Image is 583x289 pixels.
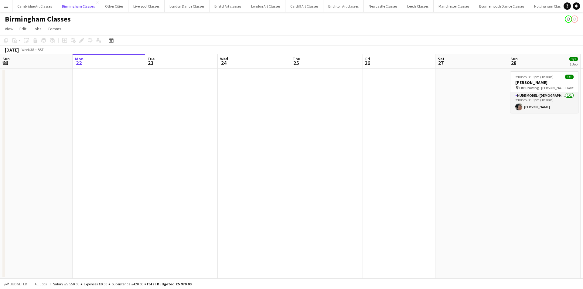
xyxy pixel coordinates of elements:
span: Sun [2,56,10,62]
span: Jobs [32,26,42,32]
span: 2:00pm-3:30pm (1h30m) [515,75,554,79]
span: Fri [365,56,370,62]
a: Comms [45,25,64,33]
span: Mon [75,56,84,62]
button: Liverpool Classes [128,0,165,12]
span: 21 [2,59,10,66]
span: Edit [19,26,26,32]
button: Brighton Art classes [323,0,364,12]
span: 22 [74,59,84,66]
span: 1 Role [565,86,574,90]
app-card-role: Nude Model ([DEMOGRAPHIC_DATA])1/12:00pm-3:30pm (1h30m)[PERSON_NAME] [510,92,578,113]
span: 1/1 [565,75,574,79]
span: 28 [510,59,518,66]
span: 23 [147,59,155,66]
span: Tue [148,56,155,62]
span: Thu [293,56,300,62]
span: Week 38 [20,47,35,52]
app-user-avatar: VOSH Limited [571,15,578,23]
button: Bristol Art classes [210,0,246,12]
app-user-avatar: VOSH Limited [565,15,572,23]
button: Bournemouth Dance Classes [474,0,529,12]
app-job-card: 2:00pm-3:30pm (1h30m)1/1[PERSON_NAME] Life Drawing - [PERSON_NAME]1 RoleNude Model ([DEMOGRAPHIC_... [510,71,578,113]
a: View [2,25,16,33]
span: Comms [48,26,61,32]
span: 25 [292,59,300,66]
h3: [PERSON_NAME] [510,80,578,85]
button: Leeds Classes [402,0,434,12]
span: Life Drawing - [PERSON_NAME] [519,86,565,90]
span: Budgeted [10,282,27,286]
button: Budgeted [3,281,28,287]
a: Edit [17,25,29,33]
button: Cambridge Art Classes [12,0,57,12]
span: View [5,26,13,32]
button: Cardiff Art Classes [285,0,323,12]
h1: Birmingham Classes [5,15,71,24]
span: Sat [438,56,445,62]
div: 1 Job [570,62,578,66]
button: Other Cities [100,0,128,12]
span: Sun [510,56,518,62]
span: 24 [219,59,228,66]
span: Wed [220,56,228,62]
span: 27 [437,59,445,66]
button: Manchester Classes [434,0,474,12]
button: Nottingham Classes [529,0,571,12]
div: Salary £5 550.00 + Expenses £0.00 + Subsistence £420.00 = [53,282,191,286]
button: London Art Classes [246,0,285,12]
a: Jobs [30,25,44,33]
button: Birmingham Classes [57,0,100,12]
button: Newcastle Classes [364,0,402,12]
div: BST [38,47,44,52]
button: London Dance Classes [165,0,210,12]
span: 26 [364,59,370,66]
div: [DATE] [5,47,19,53]
span: 1/1 [569,57,578,61]
span: All jobs [33,282,48,286]
span: Total Budgeted £5 970.00 [146,282,191,286]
